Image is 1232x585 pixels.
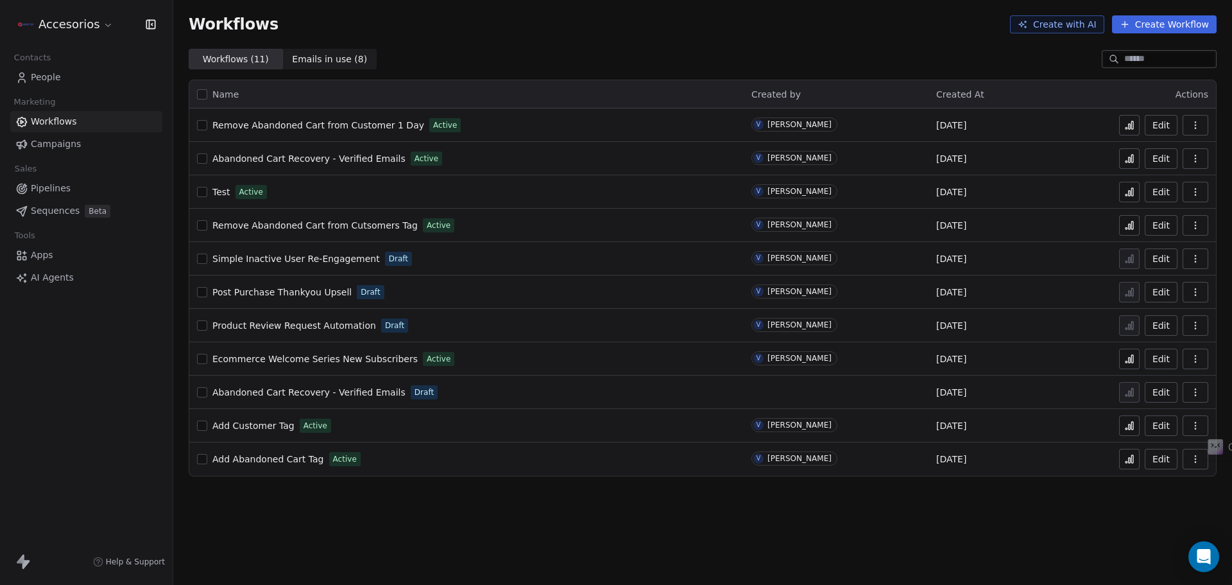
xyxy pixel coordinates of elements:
a: Product Review Request Automation [212,319,376,332]
span: Marketing [8,92,61,112]
a: Workflows [10,111,162,132]
span: Apps [31,249,53,262]
span: Emails in use ( 8 ) [292,53,367,66]
span: [DATE] [936,419,966,432]
button: Accesorios [15,13,116,35]
a: Post Purchase Thankyou Upsell [212,286,352,299]
div: Open Intercom Messenger [1188,541,1219,572]
span: [DATE] [936,286,966,299]
a: Help & Support [93,557,165,567]
div: [PERSON_NAME] [767,187,832,196]
div: V [757,153,761,163]
span: Sales [9,159,42,179]
a: Edit [1145,449,1177,469]
span: [DATE] [936,386,966,399]
span: Ecommerce Welcome Series New Subscribers [212,354,418,364]
a: Abandoned Cart Recovery - Verified Emails [212,386,406,399]
a: Campaigns [10,134,162,155]
span: Simple Inactive User Re-Engagement [212,254,380,264]
button: Edit [1145,215,1177,236]
span: AI Agents [31,271,74,284]
span: Pipelines [31,182,71,195]
span: Created At [936,89,984,100]
span: [DATE] [936,152,966,165]
span: Add Customer Tag [212,421,295,431]
div: V [757,119,761,130]
div: V [757,286,761,297]
span: Abandoned Cart Recovery - Verified Emails [212,387,406,397]
a: People [10,67,162,88]
a: Test [212,186,230,198]
span: Remove Abandoned Cart from Customer 1 Day [212,120,424,130]
span: [DATE] [936,453,966,466]
div: V [757,220,761,230]
span: Accesorios [38,16,100,33]
div: [PERSON_NAME] [767,120,832,129]
div: [PERSON_NAME] [767,320,832,329]
a: Add Abandoned Cart Tag [212,453,324,466]
span: Product Review Request Automation [212,320,376,331]
span: [DATE] [936,252,966,265]
span: Actions [1176,89,1208,100]
span: Help & Support [106,557,165,567]
a: Simple Inactive User Re-Engagement [212,252,380,265]
div: [PERSON_NAME] [767,153,832,162]
span: Workflows [31,115,77,128]
div: V [757,453,761,464]
button: Edit [1145,415,1177,436]
button: Edit [1145,249,1177,269]
a: Apps [10,245,162,266]
button: Edit [1145,282,1177,302]
span: Active [304,420,327,432]
span: Name [212,88,239,101]
span: Active [427,353,450,365]
a: Edit [1145,115,1177,135]
div: [PERSON_NAME] [767,421,832,430]
div: [PERSON_NAME] [767,354,832,363]
a: Abandoned Cart Recovery - Verified Emails [212,152,406,165]
div: V [757,320,761,330]
span: [DATE] [936,319,966,332]
span: Created by [751,89,801,100]
a: SequencesBeta [10,200,162,222]
div: V [757,353,761,363]
span: Contacts [8,48,56,67]
a: Remove Abandoned Cart from Cutsomers Tag [212,219,418,232]
span: Active [427,220,450,231]
img: Accesorios-AMZ-Logo.png [18,17,33,32]
div: [PERSON_NAME] [767,287,832,296]
a: Edit [1145,148,1177,169]
span: Draft [361,286,380,298]
button: Edit [1145,182,1177,202]
a: Ecommerce Welcome Series New Subscribers [212,353,418,365]
button: Edit [1145,349,1177,369]
span: Beta [85,205,110,218]
span: Workflows [189,15,278,33]
span: Add Abandoned Cart Tag [212,454,324,464]
span: Test [212,187,230,197]
span: Remove Abandoned Cart from Cutsomers Tag [212,220,418,231]
a: Add Customer Tag [212,419,295,432]
span: [DATE] [936,186,966,198]
button: Edit [1145,315,1177,336]
span: People [31,71,61,84]
button: Create with AI [1010,15,1104,33]
a: Edit [1145,382,1177,403]
div: [PERSON_NAME] [767,220,832,229]
span: Tools [9,226,40,245]
span: Abandoned Cart Recovery - Verified Emails [212,153,406,164]
span: [DATE] [936,119,966,132]
a: Remove Abandoned Cart from Customer 1 Day [212,119,424,132]
span: Post Purchase Thankyou Upsell [212,287,352,297]
div: V [757,253,761,263]
span: [DATE] [936,219,966,232]
div: V [757,420,761,430]
span: Draft [389,253,408,265]
span: [DATE] [936,353,966,365]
